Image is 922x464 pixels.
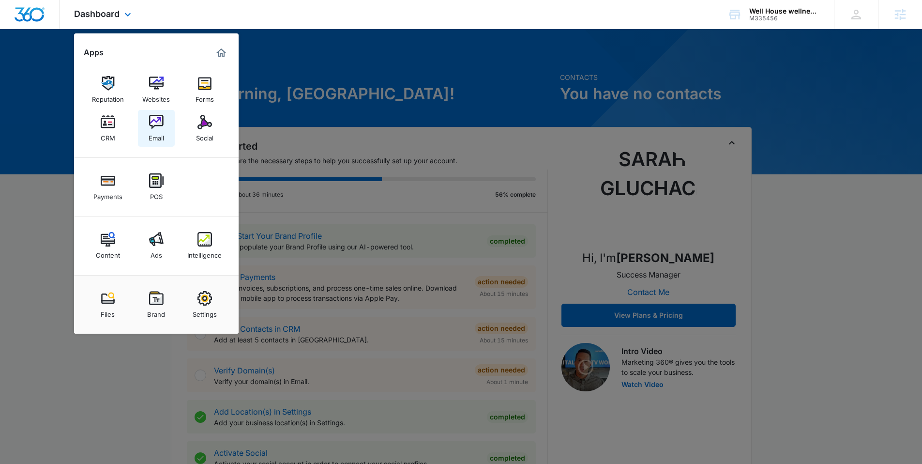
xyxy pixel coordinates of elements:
[107,57,163,63] div: Keywords by Traffic
[90,110,126,147] a: CRM
[138,227,175,264] a: Ads
[84,48,104,57] h2: Apps
[147,306,165,318] div: Brand
[196,129,213,142] div: Social
[213,45,229,61] a: Marketing 360® Dashboard
[138,169,175,205] a: POS
[186,71,223,108] a: Forms
[142,91,170,103] div: Websites
[25,25,106,33] div: Domain: [DOMAIN_NAME]
[96,56,104,64] img: tab_keywords_by_traffic_grey.svg
[27,15,47,23] div: v 4.0.25
[37,57,87,63] div: Domain Overview
[138,71,175,108] a: Websites
[90,169,126,205] a: Payments
[101,129,115,142] div: CRM
[193,306,217,318] div: Settings
[196,91,214,103] div: Forms
[96,247,120,259] div: Content
[90,286,126,323] a: Files
[151,247,162,259] div: Ads
[749,7,820,15] div: account name
[138,286,175,323] a: Brand
[90,227,126,264] a: Content
[187,247,222,259] div: Intelligence
[90,71,126,108] a: Reputation
[15,25,23,33] img: website_grey.svg
[74,9,120,19] span: Dashboard
[15,15,23,23] img: logo_orange.svg
[186,110,223,147] a: Social
[138,110,175,147] a: Email
[150,188,163,201] div: POS
[186,286,223,323] a: Settings
[101,306,115,318] div: Files
[93,188,122,201] div: Payments
[186,227,223,264] a: Intelligence
[749,15,820,22] div: account id
[92,91,124,103] div: Reputation
[26,56,34,64] img: tab_domain_overview_orange.svg
[149,129,164,142] div: Email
